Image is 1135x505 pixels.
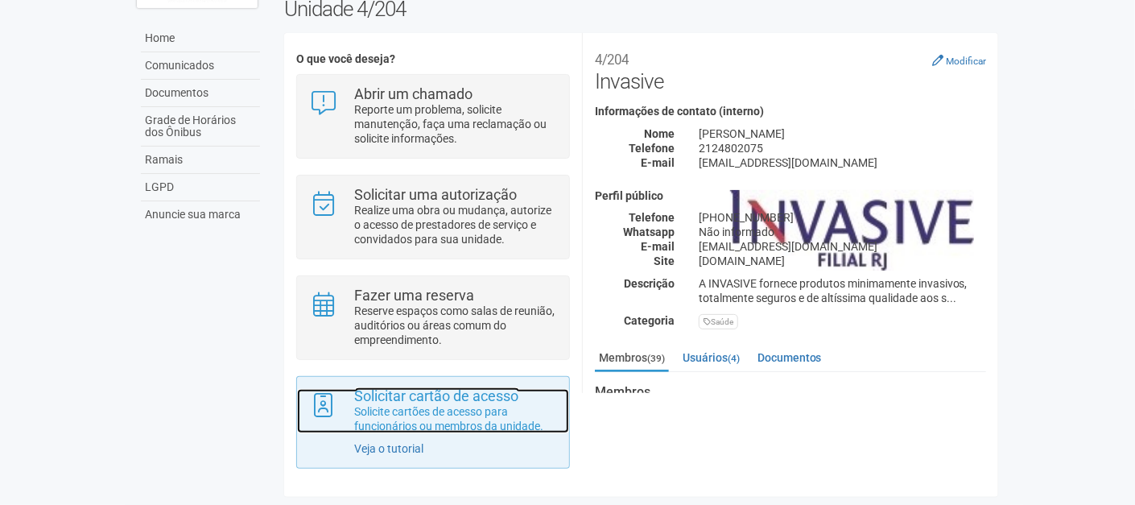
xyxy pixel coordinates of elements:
[141,174,260,201] a: LGPD
[355,304,557,347] p: Reserve espaços como salas de reunião, auditórios ou áreas comum do empreendimento.
[355,404,557,433] p: Solicite cartões de acesso para funcionários ou membros da unidade.
[296,53,569,65] h4: O que você deseja?
[355,102,557,146] p: Reporte um problema, solicite manutenção, faça uma reclamação ou solicite informações.
[687,126,998,141] div: [PERSON_NAME]
[141,52,260,80] a: Comunicados
[629,142,675,155] strong: Telefone
[641,240,675,253] strong: E-mail
[141,25,260,52] a: Home
[730,190,974,271] img: business.png
[753,346,826,370] a: Documentos
[355,387,519,404] strong: Solicitar cartão de acesso
[644,127,675,140] strong: Nome
[355,203,557,246] p: Realize uma obra ou mudança, autorize o acesso de prestadores de serviço e convidados para sua un...
[647,353,665,364] small: (39)
[595,385,986,399] strong: Membros
[624,277,675,290] strong: Descrição
[309,87,556,146] a: Abrir um chamado Reporte um problema, solicite manutenção, faça uma reclamação ou solicite inform...
[687,254,998,268] div: [DOMAIN_NAME]
[687,276,998,305] div: A INVASIVE fornece produtos minimamente invasivos, totalmente seguros e de altíssima qualidade ao...
[687,210,998,225] div: [PHONE_NUMBER]
[932,54,986,67] a: Modificar
[687,155,998,170] div: [EMAIL_ADDRESS][DOMAIN_NAME]
[141,107,260,147] a: Grade de Horários dos Ônibus
[355,186,518,203] strong: Solicitar uma autorização
[309,288,556,347] a: Fazer uma reserva Reserve espaços como salas de reunião, auditórios ou áreas comum do empreendime...
[141,80,260,107] a: Documentos
[641,156,675,169] strong: E-mail
[595,106,986,118] h4: Informações de contato (interno)
[687,141,998,155] div: 2124802075
[623,226,675,238] strong: Whatsapp
[679,346,744,370] a: Usuários(4)
[355,442,424,455] a: Veja o tutorial
[141,147,260,174] a: Ramais
[946,56,986,67] small: Modificar
[595,45,986,93] h2: Invasive
[629,211,675,224] strong: Telefone
[309,389,556,433] a: Solicitar cartão de acesso Solicite cartões de acesso para funcionários ou membros da unidade.
[624,314,675,327] strong: Categoria
[355,287,475,304] strong: Fazer uma reserva
[728,353,740,364] small: (4)
[699,314,738,329] div: Saúde
[595,52,629,68] small: 4/204
[654,255,675,267] strong: Site
[595,346,669,372] a: Membros(39)
[687,239,998,254] div: [EMAIL_ADDRESS][DOMAIN_NAME]
[595,190,986,202] h4: Perfil público
[687,225,998,239] div: Não informado
[355,85,473,102] strong: Abrir um chamado
[309,188,556,246] a: Solicitar uma autorização Realize uma obra ou mudança, autorize o acesso de prestadores de serviç...
[141,201,260,228] a: Anuncie sua marca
